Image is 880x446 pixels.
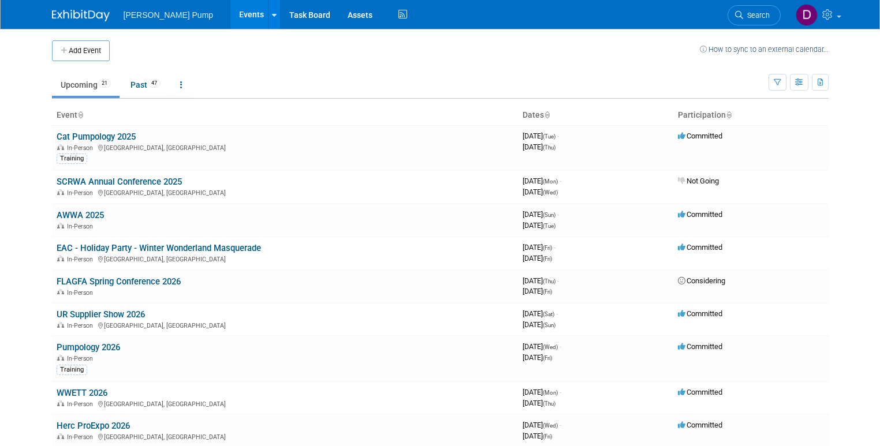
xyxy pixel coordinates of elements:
[52,106,518,125] th: Event
[560,388,561,396] span: -
[122,74,169,96] a: Past47
[728,5,781,25] a: Search
[67,256,96,263] span: In-Person
[523,143,555,151] span: [DATE]
[678,276,725,285] span: Considering
[543,355,552,361] span: (Fri)
[57,355,64,361] img: In-Person Event
[57,254,513,263] div: [GEOGRAPHIC_DATA], [GEOGRAPHIC_DATA]
[52,10,110,21] img: ExhibitDay
[57,177,182,187] a: SCRWA Annual Conference 2025
[67,400,96,408] span: In-Person
[523,399,555,407] span: [DATE]
[57,188,513,197] div: [GEOGRAPHIC_DATA], [GEOGRAPHIC_DATA]
[57,342,120,353] a: Pumpology 2026
[523,210,559,219] span: [DATE]
[57,320,513,329] div: [GEOGRAPHIC_DATA], [GEOGRAPHIC_DATA]
[523,132,559,140] span: [DATE]
[543,433,552,440] span: (Fri)
[543,322,555,328] span: (Sun)
[543,133,555,140] span: (Tue)
[57,210,104,220] a: AWWA 2025
[554,243,555,252] span: -
[57,132,136,142] a: Cat Pumpology 2025
[57,388,107,398] a: WWETT 2026
[57,365,87,375] div: Training
[57,399,513,408] div: [GEOGRAPHIC_DATA], [GEOGRAPHIC_DATA]
[57,309,145,320] a: UR Supplier Show 2026
[543,189,558,196] span: (Wed)
[57,243,261,253] a: EAC - Holiday Party - Winter Wonderland Masquerade
[523,254,552,263] span: [DATE]
[678,132,722,140] span: Committed
[678,421,722,429] span: Committed
[518,106,673,125] th: Dates
[543,256,552,262] span: (Fri)
[678,309,722,318] span: Committed
[67,322,96,329] span: In-Person
[678,210,722,219] span: Committed
[57,400,64,406] img: In-Person Event
[560,421,561,429] span: -
[148,79,161,88] span: 47
[543,223,555,229] span: (Tue)
[67,189,96,197] span: In-Person
[77,110,83,119] a: Sort by Event Name
[678,243,722,252] span: Committed
[523,276,559,285] span: [DATE]
[57,189,64,195] img: In-Person Event
[543,178,558,185] span: (Mon)
[700,45,829,54] a: How to sync to an external calendar...
[67,289,96,297] span: In-Person
[57,322,64,328] img: In-Person Event
[543,344,558,350] span: (Wed)
[543,245,552,251] span: (Fri)
[67,355,96,362] span: In-Person
[67,223,96,230] span: In-Person
[543,400,555,407] span: (Thu)
[557,132,559,140] span: -
[678,177,719,185] span: Not Going
[544,110,550,119] a: Sort by Start Date
[543,144,555,151] span: (Thu)
[57,144,64,150] img: In-Person Event
[67,144,96,152] span: In-Person
[98,79,111,88] span: 21
[52,40,110,61] button: Add Event
[523,353,552,362] span: [DATE]
[557,210,559,219] span: -
[52,74,120,96] a: Upcoming21
[523,432,552,440] span: [DATE]
[57,421,130,431] a: Herc ProExpo 2026
[57,289,64,295] img: In-Person Event
[523,188,558,196] span: [DATE]
[523,221,555,230] span: [DATE]
[796,4,818,26] img: Del Ritz
[543,422,558,429] span: (Wed)
[523,342,561,351] span: [DATE]
[543,389,558,396] span: (Mon)
[57,143,513,152] div: [GEOGRAPHIC_DATA], [GEOGRAPHIC_DATA]
[57,153,87,164] div: Training
[543,311,554,317] span: (Sat)
[124,10,214,20] span: [PERSON_NAME] Pump
[560,342,561,351] span: -
[57,433,64,439] img: In-Person Event
[557,276,559,285] span: -
[57,256,64,261] img: In-Person Event
[523,388,561,396] span: [DATE]
[523,243,555,252] span: [DATE]
[57,432,513,441] div: [GEOGRAPHIC_DATA], [GEOGRAPHIC_DATA]
[673,106,829,125] th: Participation
[726,110,732,119] a: Sort by Participation Type
[67,433,96,441] span: In-Person
[543,288,552,295] span: (Fri)
[560,177,561,185] span: -
[523,309,558,318] span: [DATE]
[556,309,558,318] span: -
[678,342,722,351] span: Committed
[743,11,770,20] span: Search
[543,212,555,218] span: (Sun)
[678,388,722,396] span: Committed
[523,287,552,295] span: [DATE]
